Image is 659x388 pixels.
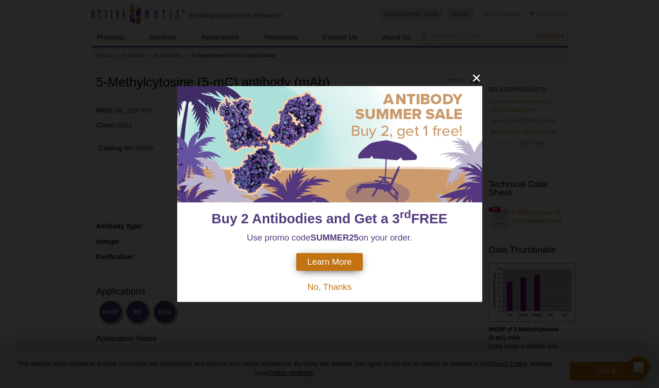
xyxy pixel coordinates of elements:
[400,208,411,221] sup: rd
[247,233,413,242] span: Use promo code on your order.
[307,257,352,267] span: Learn More
[471,72,482,84] button: close
[311,233,359,242] strong: SUMMER25
[307,282,352,292] span: No, Thanks
[212,211,447,226] span: Buy 2 Antibodies and Get a 3 FREE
